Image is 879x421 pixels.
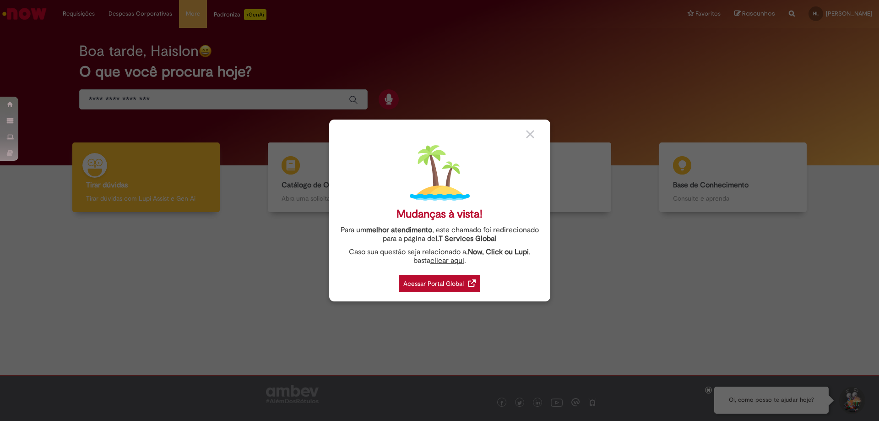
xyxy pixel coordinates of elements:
img: close_button_grey.png [526,130,534,138]
a: Acessar Portal Global [399,270,480,292]
div: Para um , este chamado foi redirecionado para a página de [336,226,543,243]
div: Caso sua questão seja relacionado a , basta . [336,248,543,265]
a: I.T Services Global [435,229,496,243]
strong: melhor atendimento [366,225,432,235]
a: clicar aqui [430,251,464,265]
div: Acessar Portal Global [399,275,480,292]
img: redirect_link.png [468,279,476,287]
div: Mudanças à vista! [396,208,483,221]
img: island.png [410,143,470,203]
strong: .Now, Click ou Lupi [466,247,529,257]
